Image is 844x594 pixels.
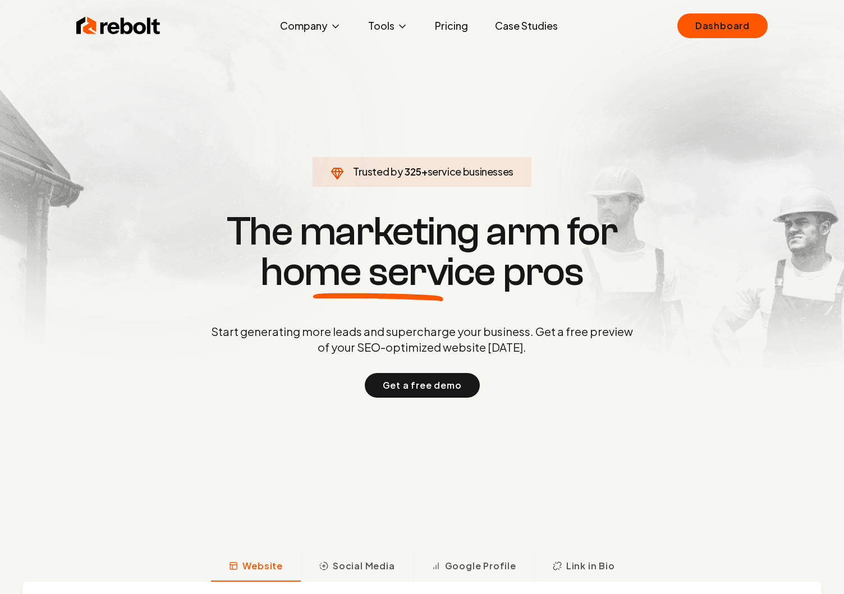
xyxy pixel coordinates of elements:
[209,324,635,355] p: Start generating more leads and supercharge your business. Get a free preview of your SEO-optimiz...
[566,559,615,573] span: Link in Bio
[271,15,350,37] button: Company
[486,15,567,37] a: Case Studies
[353,165,403,178] span: Trusted by
[421,165,428,178] span: +
[260,252,496,292] span: home service
[301,552,413,582] button: Social Media
[413,552,534,582] button: Google Profile
[405,164,421,179] span: 325
[365,373,480,398] button: Get a free demo
[426,15,477,37] a: Pricing
[211,552,301,582] button: Website
[333,559,395,573] span: Social Media
[76,15,160,37] img: Rebolt Logo
[677,13,768,38] a: Dashboard
[428,165,514,178] span: service businesses
[534,552,633,582] button: Link in Bio
[242,559,283,573] span: Website
[153,211,691,292] h1: The marketing arm for pros
[445,559,516,573] span: Google Profile
[359,15,417,37] button: Tools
